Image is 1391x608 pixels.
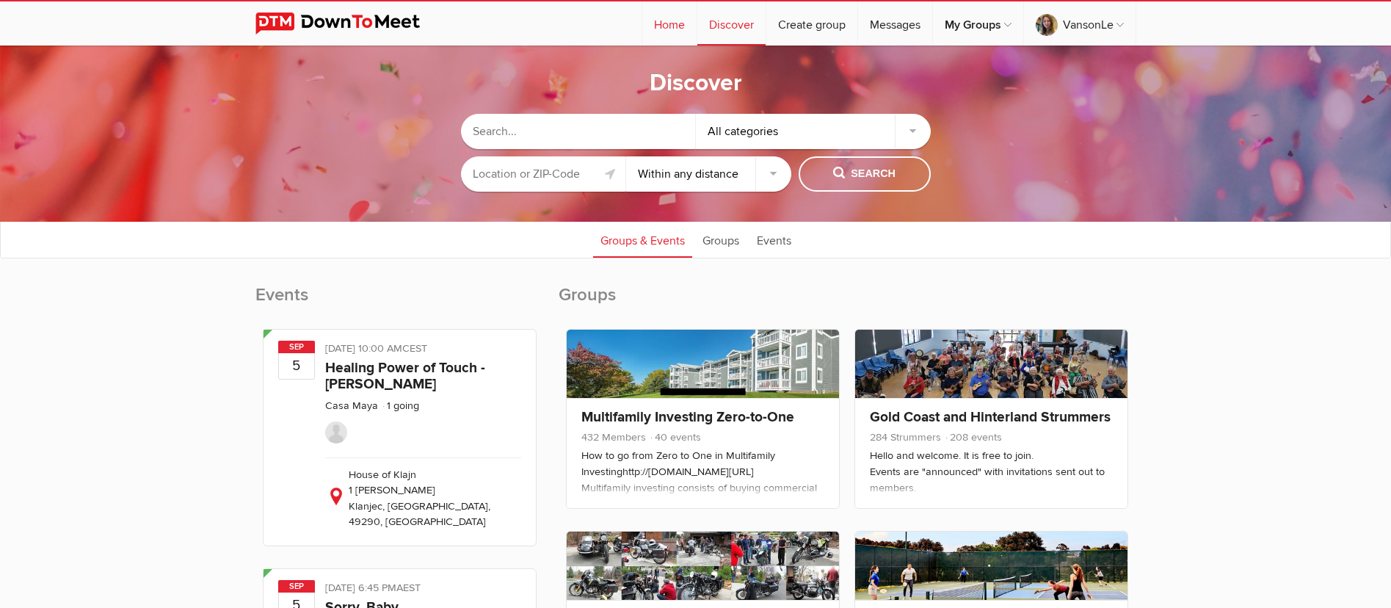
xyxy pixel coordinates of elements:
[870,431,941,444] span: 284 Strummers
[695,221,747,258] a: Groups
[325,359,485,393] a: Healing Power of Touch - [PERSON_NAME]
[870,408,1111,426] a: Gold Coast and Hinterland Strummers
[642,1,697,46] a: Home
[279,352,314,379] b: 5
[697,1,766,46] a: Discover
[649,431,701,444] span: 40 events
[1024,1,1136,46] a: VansonLe
[278,580,315,593] span: Sep
[799,156,931,192] button: Search
[325,580,521,599] div: [DATE] 6:45 PM
[278,341,315,353] span: Sep
[255,12,443,35] img: DownToMeet
[381,399,419,412] li: 1 going
[593,221,692,258] a: Groups & Events
[325,341,521,360] div: [DATE] 10:00 AM
[650,68,742,99] h1: Discover
[559,283,1136,322] h2: Groups
[858,1,932,46] a: Messages
[349,468,490,529] span: House of Klajn 1 [PERSON_NAME] Klanjec, [GEOGRAPHIC_DATA], 49290, [GEOGRAPHIC_DATA]
[325,399,378,412] a: Casa Maya
[581,408,794,426] a: Multifamily Investing Zero-to-One
[696,114,931,149] div: All categories
[944,431,1002,444] span: 208 events
[255,283,544,322] h2: Events
[461,156,626,192] input: Location or ZIP-Code
[766,1,857,46] a: Create group
[396,582,421,594] span: Australia/Sydney
[402,342,427,355] span: Europe/Zagreb
[749,221,799,258] a: Events
[325,421,347,444] img: CasaMaya
[461,114,696,149] input: Search...
[933,1,1023,46] a: My Groups
[581,431,646,444] span: 432 Members
[833,166,896,182] span: Search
